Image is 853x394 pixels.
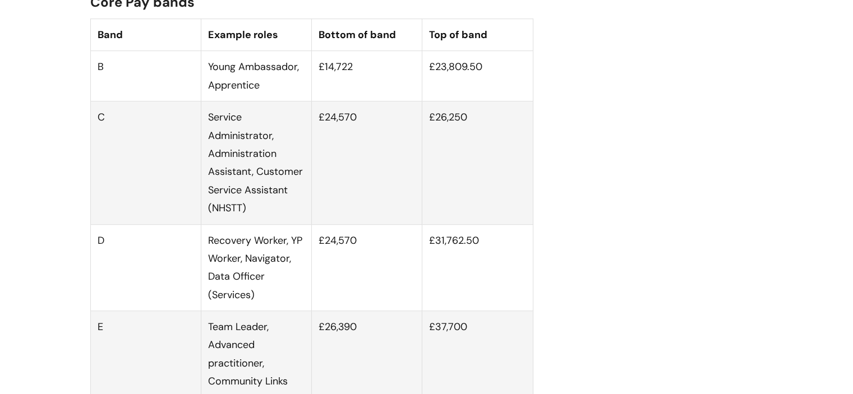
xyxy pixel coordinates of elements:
[90,101,201,224] td: C
[312,224,422,311] td: £24,570
[312,18,422,50] th: Bottom of band
[422,51,533,101] td: £23,809.50
[422,224,533,311] td: £31,762.50
[201,224,311,311] td: Recovery Worker, YP Worker, Navigator, Data Officer (Services)
[201,51,311,101] td: Young Ambassador, Apprentice
[422,18,533,50] th: Top of band
[422,101,533,224] td: £26,250
[201,101,311,224] td: Service Administrator, Administration Assistant, Customer Service Assistant (NHSTT)
[90,51,201,101] td: B
[90,224,201,311] td: D
[90,18,201,50] th: Band
[312,51,422,101] td: £14,722
[312,101,422,224] td: £24,570
[201,18,311,50] th: Example roles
